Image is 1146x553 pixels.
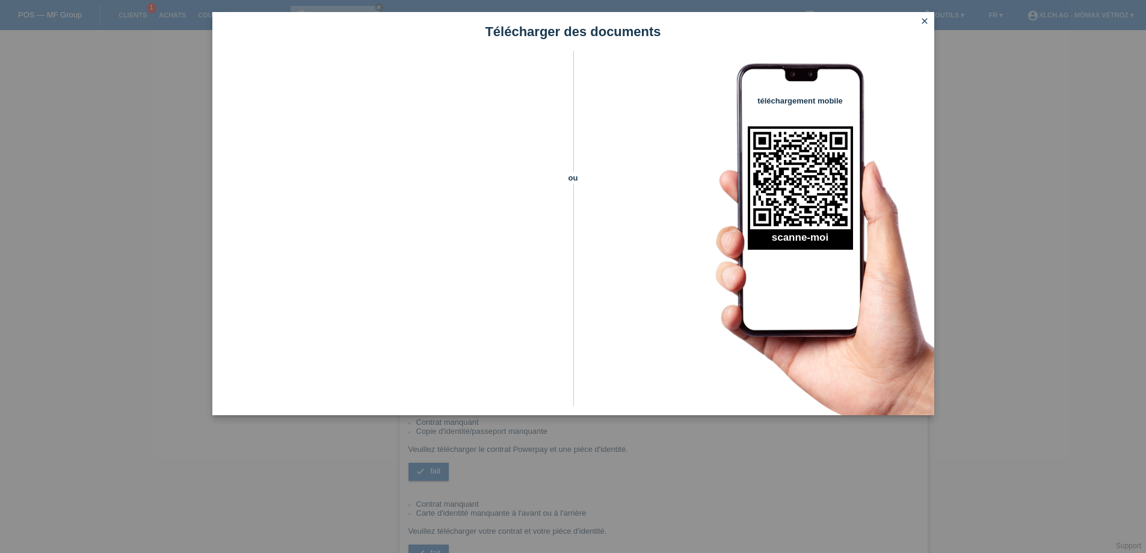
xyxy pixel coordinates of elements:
[917,15,932,29] a: close
[920,16,929,26] i: close
[748,232,853,250] h2: scanne-moi
[212,24,934,39] h1: Télécharger des documents
[552,171,594,184] span: ou
[230,81,552,382] iframe: Upload
[748,96,853,105] h4: téléchargement mobile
